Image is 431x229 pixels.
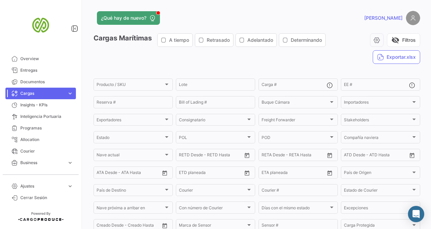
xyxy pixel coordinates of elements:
[408,206,424,222] div: Abrir Intercom Messenger
[184,154,214,158] input: Hasta
[97,136,164,141] span: Estado
[97,11,160,25] button: ¿Qué hay de nuevo?
[179,171,180,176] input: Desde
[97,83,164,88] span: Producto / SKU
[179,154,180,158] input: Desde
[20,171,64,177] span: Estadísticas
[179,189,246,194] span: Courier
[5,111,76,122] a: Inteligencia Portuaria
[5,122,76,134] a: Programas
[5,99,76,111] a: Insights - KPIs
[279,34,325,47] button: Determinando
[207,37,230,43] span: Retrasado
[97,119,164,123] span: Exportadores
[102,224,132,229] input: Creado Hasta
[407,150,417,160] button: Open calendar
[344,171,411,176] span: País de Origen
[20,183,64,189] span: Ajustes
[20,56,73,62] span: Overview
[344,154,345,158] input: ATD Desde
[5,134,76,145] a: Allocation
[184,171,214,176] input: Hasta
[344,101,411,106] span: Importadores
[242,150,252,160] button: Open calendar
[344,119,411,123] span: Stakeholders
[344,189,411,194] span: Estado de Courier
[325,168,335,178] button: Open calendar
[160,168,170,178] button: Open calendar
[262,119,329,123] span: Freight Forwarder
[247,37,273,43] span: Adelantado
[179,136,246,141] span: POL
[20,67,73,73] span: Entregas
[20,102,73,108] span: Insights - KPIs
[102,171,132,176] input: ATA Hasta
[179,207,246,211] span: Con número de Courier
[373,50,420,64] button: Exportar.xlsx
[67,90,73,96] span: expand_more
[267,171,297,176] input: Hasta
[387,33,420,47] button: visibility_offFiltros
[20,113,73,120] span: Inteligencia Portuaria
[97,154,164,158] span: Nave actual
[242,168,252,178] button: Open calendar
[94,33,328,47] h3: Cargas Marítimas
[20,125,73,131] span: Programas
[169,37,189,43] span: A tiempo
[20,90,64,96] span: Cargas
[262,207,329,211] span: Días con el mismo estado
[20,160,64,166] span: Business
[101,15,146,21] span: ¿Qué hay de nuevo?
[158,34,192,47] button: A tiempo
[20,137,73,143] span: Allocation
[325,150,335,160] button: Open calendar
[267,154,297,158] input: Hasta
[364,15,403,21] span: [PERSON_NAME]
[20,148,73,154] span: Courier
[20,195,73,201] span: Cerrar Sesión
[262,101,329,106] span: Buque Cámara
[344,207,411,211] span: Excepciones
[5,65,76,76] a: Entregas
[291,37,322,43] span: Determinando
[195,34,233,47] button: Retrasado
[344,136,411,141] span: Compañía naviera
[236,34,276,47] button: Adelantado
[67,160,73,166] span: expand_more
[391,36,399,44] span: visibility_off
[20,79,73,85] span: Documentos
[344,224,411,229] span: Carga Protegida
[67,171,73,177] span: expand_more
[67,183,73,189] span: expand_more
[5,145,76,157] a: Courier
[97,207,164,211] span: Nave próxima a arribar en
[5,53,76,65] a: Overview
[406,11,420,25] img: placeholder-user.png
[262,136,329,141] span: POD
[24,8,58,42] img: san-miguel-logo.png
[5,76,76,88] a: Documentos
[349,154,379,158] input: ATD Hasta
[179,119,246,123] span: Consignatario
[97,189,164,194] span: País de Destino
[179,224,246,229] span: Marca de Sensor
